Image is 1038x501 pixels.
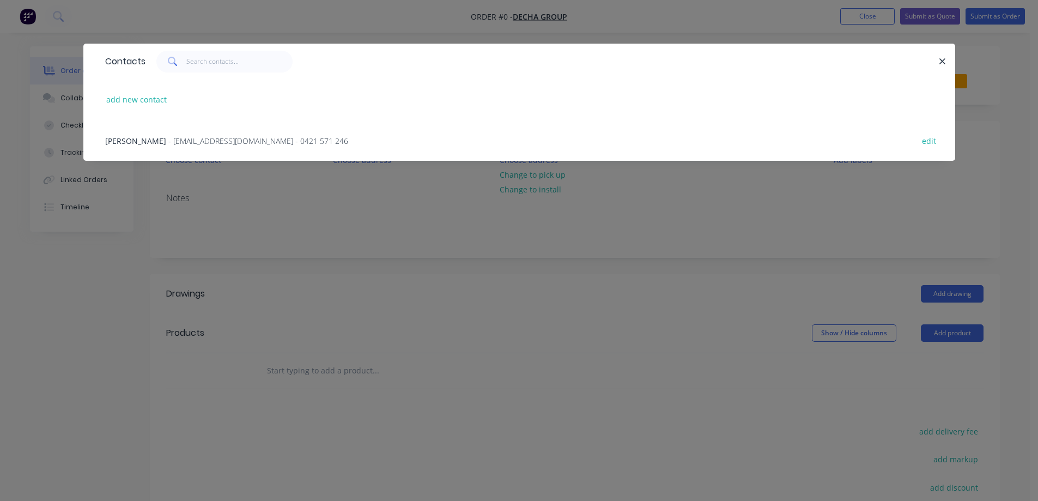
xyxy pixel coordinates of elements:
span: [PERSON_NAME] [105,136,166,146]
button: add new contact [101,92,173,107]
span: - [EMAIL_ADDRESS][DOMAIN_NAME] - 0421 571 246 [168,136,348,146]
input: Search contacts... [186,51,293,73]
button: edit [916,133,942,148]
div: Contacts [100,44,145,79]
